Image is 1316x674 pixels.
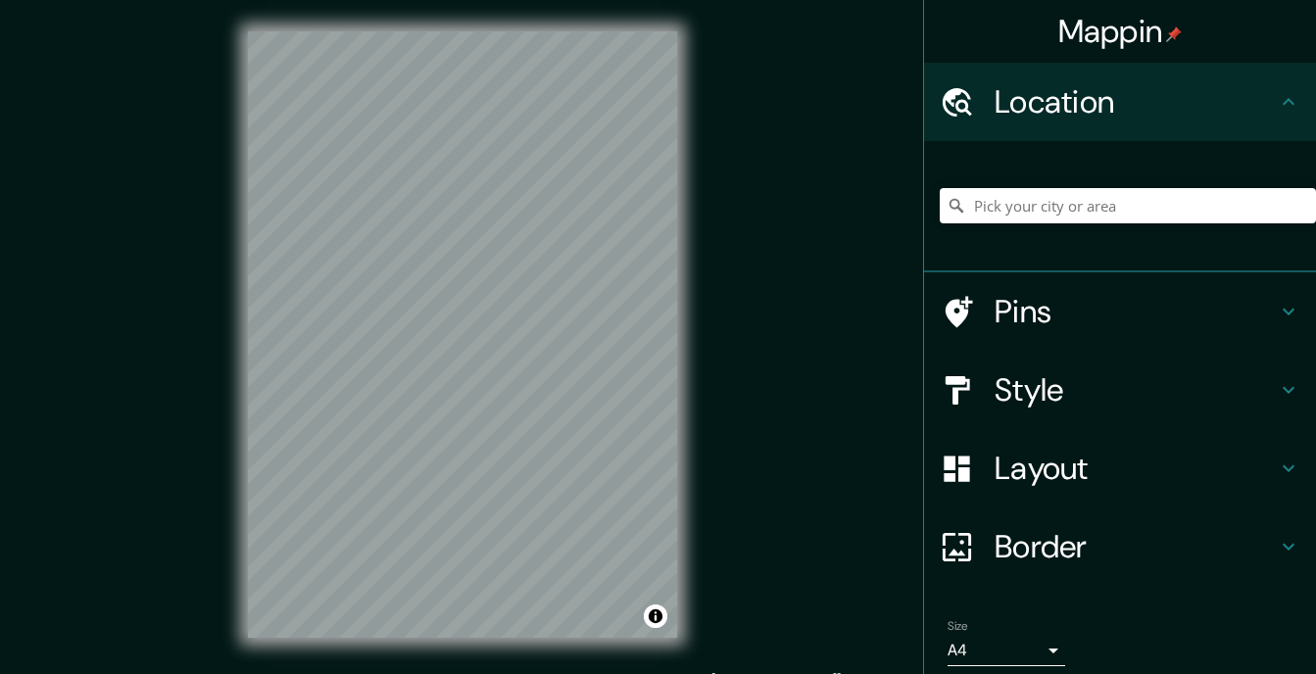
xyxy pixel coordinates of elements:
[995,449,1277,488] h4: Layout
[924,272,1316,351] div: Pins
[924,429,1316,507] div: Layout
[995,370,1277,409] h4: Style
[924,63,1316,141] div: Location
[1058,12,1183,51] h4: Mappin
[644,604,667,628] button: Toggle attribution
[924,351,1316,429] div: Style
[995,82,1277,121] h4: Location
[948,635,1065,666] div: A4
[995,527,1277,566] h4: Border
[248,31,677,638] canvas: Map
[948,618,968,635] label: Size
[924,507,1316,586] div: Border
[940,188,1316,223] input: Pick your city or area
[995,292,1277,331] h4: Pins
[1166,26,1182,42] img: pin-icon.png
